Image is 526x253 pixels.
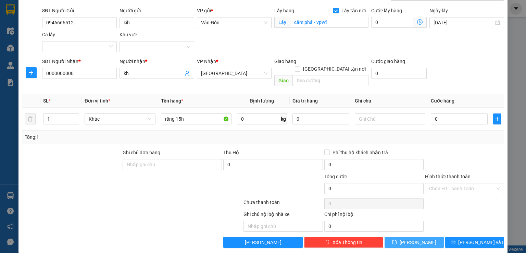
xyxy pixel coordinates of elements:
[161,98,183,104] span: Tên hàng
[371,8,402,13] label: Cước lấy hàng
[201,17,267,28] span: Vân Đồn
[274,59,296,64] span: Giao hàng
[371,68,427,79] input: Cước giao hàng
[304,237,383,248] button: deleteXóa Thông tin
[458,239,506,246] span: [PERSON_NAME] và In
[274,17,290,28] span: Lấy
[333,239,362,246] span: Xóa Thông tin
[42,58,117,65] div: SĐT Người Nhận
[339,7,368,14] span: Lấy tận nơi
[300,65,368,73] span: [GEOGRAPHIC_DATA] tận nơi
[201,68,267,79] span: Hà Nội
[292,113,349,124] input: 0
[223,150,239,155] span: Thu Hộ
[352,94,428,108] th: Ghi chú
[371,17,413,28] input: Cước lấy hàng
[120,7,194,14] div: Người gửi
[223,237,302,248] button: [PERSON_NAME]
[385,237,444,248] button: save[PERSON_NAME]
[274,75,292,86] span: Giao
[290,17,368,28] input: Lấy tận nơi
[417,19,423,25] span: dollar-circle
[280,113,287,124] span: kg
[89,114,151,124] span: Khác
[274,8,294,13] span: Lấy hàng
[243,221,323,232] input: Nhập ghi chú
[292,98,318,104] span: Giá trị hàng
[292,75,368,86] input: Dọc đường
[371,59,405,64] label: Cước giao hàng
[243,198,323,210] div: Chưa thanh toán
[26,70,36,75] span: plus
[451,240,455,245] span: printer
[245,239,281,246] span: [PERSON_NAME]
[43,98,49,104] span: SL
[25,133,203,141] div: Tổng: 1
[324,174,347,179] span: Tổng cước
[431,98,454,104] span: Cước hàng
[493,116,501,122] span: plus
[324,210,424,221] div: Chi phí nội bộ
[197,59,216,64] span: VP Nhận
[250,98,274,104] span: Định lượng
[434,19,494,26] input: Ngày lấy
[123,159,222,170] input: Ghi chú đơn hàng
[243,210,323,221] div: Ghi chú nội bộ nhà xe
[392,240,397,245] span: save
[85,98,110,104] span: Đơn vị tính
[429,8,448,13] label: Ngày lấy
[330,149,391,156] span: Phí thu hộ khách nhận trả
[400,239,436,246] span: [PERSON_NAME]
[355,113,425,124] input: Ghi Chú
[123,150,160,155] label: Ghi chú đơn hàng
[185,71,190,76] span: user-add
[26,67,37,78] button: plus
[161,113,231,124] input: VD: Bàn, Ghế
[445,237,504,248] button: printer[PERSON_NAME] và In
[425,174,471,179] label: Hình thức thanh toán
[42,7,117,14] div: SĐT Người Gửi
[120,31,194,38] div: Khu vực
[493,113,501,124] button: plus
[325,240,330,245] span: delete
[120,58,194,65] div: Người nhận
[42,32,55,37] label: Ca lấy
[197,7,272,14] div: VP gửi
[25,113,36,124] button: delete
